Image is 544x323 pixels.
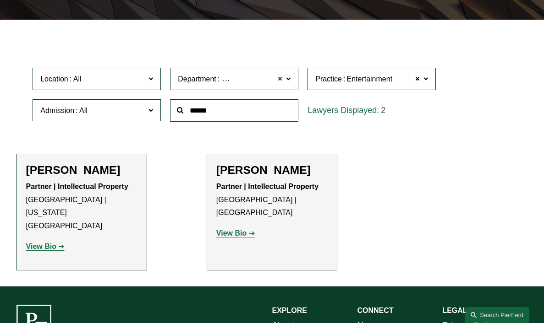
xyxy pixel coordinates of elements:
[216,180,328,220] p: [GEOGRAPHIC_DATA] | [GEOGRAPHIC_DATA]
[315,75,342,83] span: Practice
[216,229,247,237] strong: View Bio
[221,73,286,85] span: Intellectual Property
[357,307,393,314] strong: CONNECT
[346,73,392,85] span: Entertainment
[381,106,385,115] span: 2
[26,242,56,250] strong: View Bio
[26,163,137,177] h2: [PERSON_NAME]
[272,307,307,314] strong: EXPLORE
[442,307,467,314] strong: LEGAL
[26,242,65,250] a: View Bio
[216,163,328,177] h2: [PERSON_NAME]
[178,75,216,83] span: Department
[465,307,529,323] a: Search this site
[26,180,137,233] p: [GEOGRAPHIC_DATA] | [US_STATE][GEOGRAPHIC_DATA]
[26,183,128,190] strong: Partner | Intellectual Property
[216,183,319,190] strong: Partner | Intellectual Property
[40,75,68,83] span: Location
[40,107,74,114] span: Admission
[216,229,255,237] a: View Bio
